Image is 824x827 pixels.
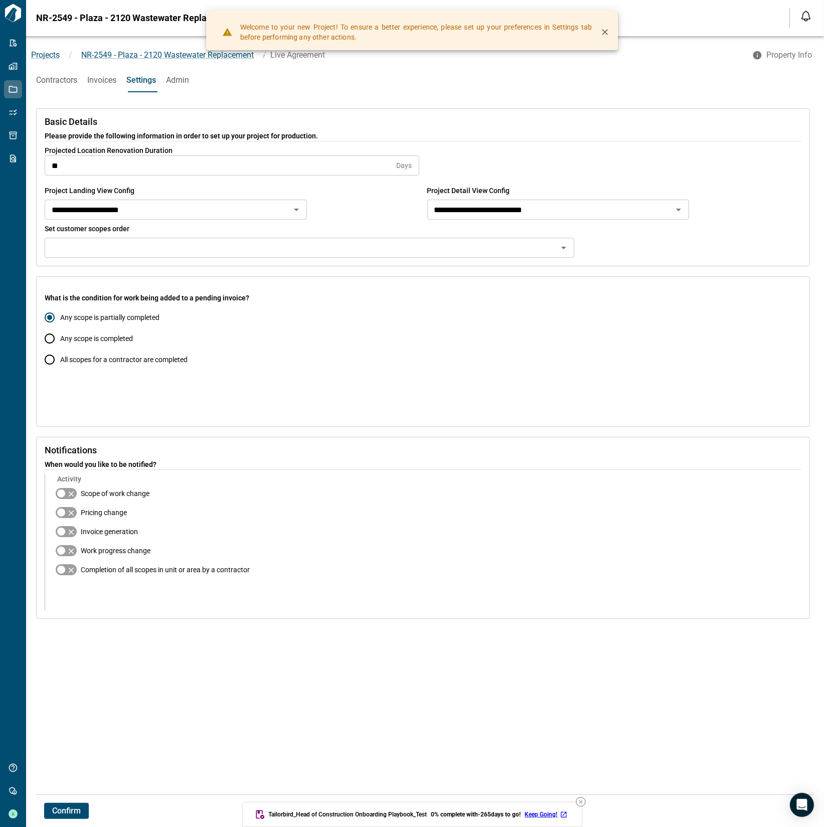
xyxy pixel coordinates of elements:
[36,13,237,23] span: NR-2549 - Plaza - 2120 Wastewater Replacement
[240,22,592,42] span: Welcome to your new Project! To ensure a better experience, please set up your preferences in Set...
[798,8,814,24] button: Open notification feed
[431,810,521,818] span: 0 % complete with -265 days to go!
[790,793,814,817] div: Open Intercom Messenger
[525,810,570,818] a: Keep Going!
[269,810,427,818] span: Tailorbird_Head of Construction Onboarding Playbook_Test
